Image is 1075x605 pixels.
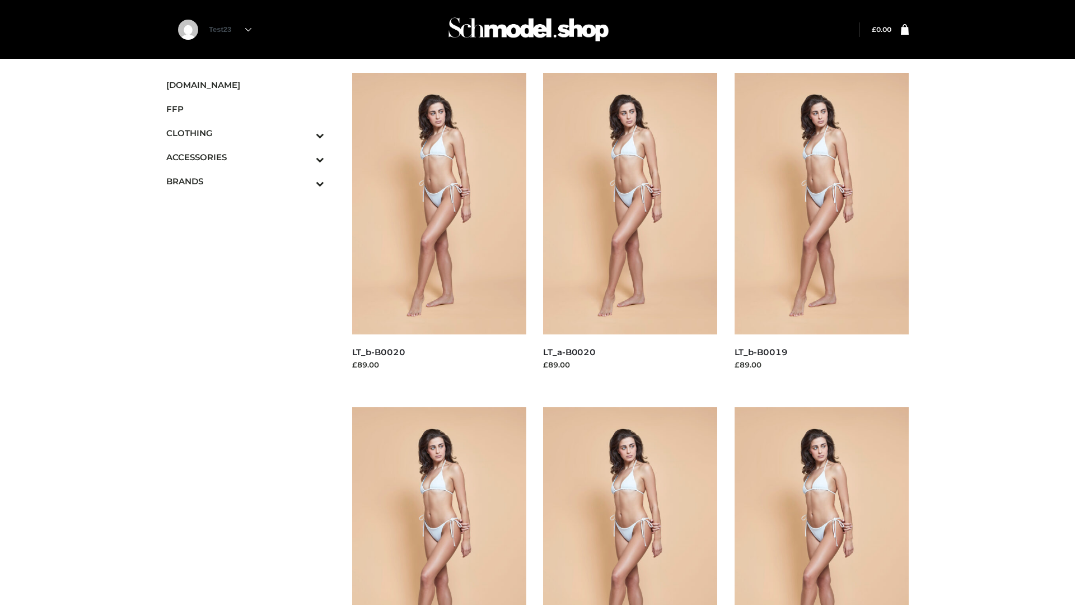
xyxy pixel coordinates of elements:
a: Test23 [209,25,251,34]
a: Read more [352,372,394,381]
a: Read more [543,372,585,381]
button: Toggle Submenu [285,121,324,145]
a: LT_b-B0019 [735,347,788,357]
a: LT_a-B0020 [543,347,596,357]
a: CLOTHINGToggle Submenu [166,121,324,145]
a: LT_b-B0020 [352,347,405,357]
a: Read more [735,372,776,381]
button: Toggle Submenu [285,145,324,169]
div: £89.00 [543,359,718,370]
bdi: 0.00 [872,25,891,34]
a: £0.00 [872,25,891,34]
div: £89.00 [735,359,909,370]
span: FFP [166,103,324,115]
a: [DOMAIN_NAME] [166,73,324,97]
a: FFP [166,97,324,121]
a: ACCESSORIESToggle Submenu [166,145,324,169]
span: ACCESSORIES [166,151,324,164]
button: Toggle Submenu [285,169,324,193]
div: £89.00 [352,359,527,370]
span: [DOMAIN_NAME] [166,78,324,91]
span: £ [872,25,876,34]
a: BRANDSToggle Submenu [166,169,324,193]
span: BRANDS [166,175,324,188]
img: Schmodel Admin 964 [445,7,613,52]
span: CLOTHING [166,127,324,139]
